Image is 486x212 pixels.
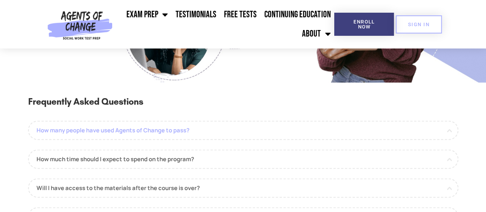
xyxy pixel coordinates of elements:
[28,179,458,198] a: Will I have access to the materials after the course is over?
[298,24,334,43] a: About
[28,150,458,169] a: How much time should I expect to spend on the program?
[220,5,260,24] a: Free Tests
[396,15,442,33] a: SIGN IN
[123,5,172,24] a: Exam Prep
[116,5,334,43] nav: Menu
[347,19,382,29] span: Enroll Now
[408,22,430,27] span: SIGN IN
[172,5,220,24] a: Testimonials
[334,13,394,36] a: Enroll Now
[260,5,334,24] a: Continuing Education
[28,121,458,140] a: How many people have used Agents of Change to pass?
[28,94,458,117] h3: Frequently Asked Questions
